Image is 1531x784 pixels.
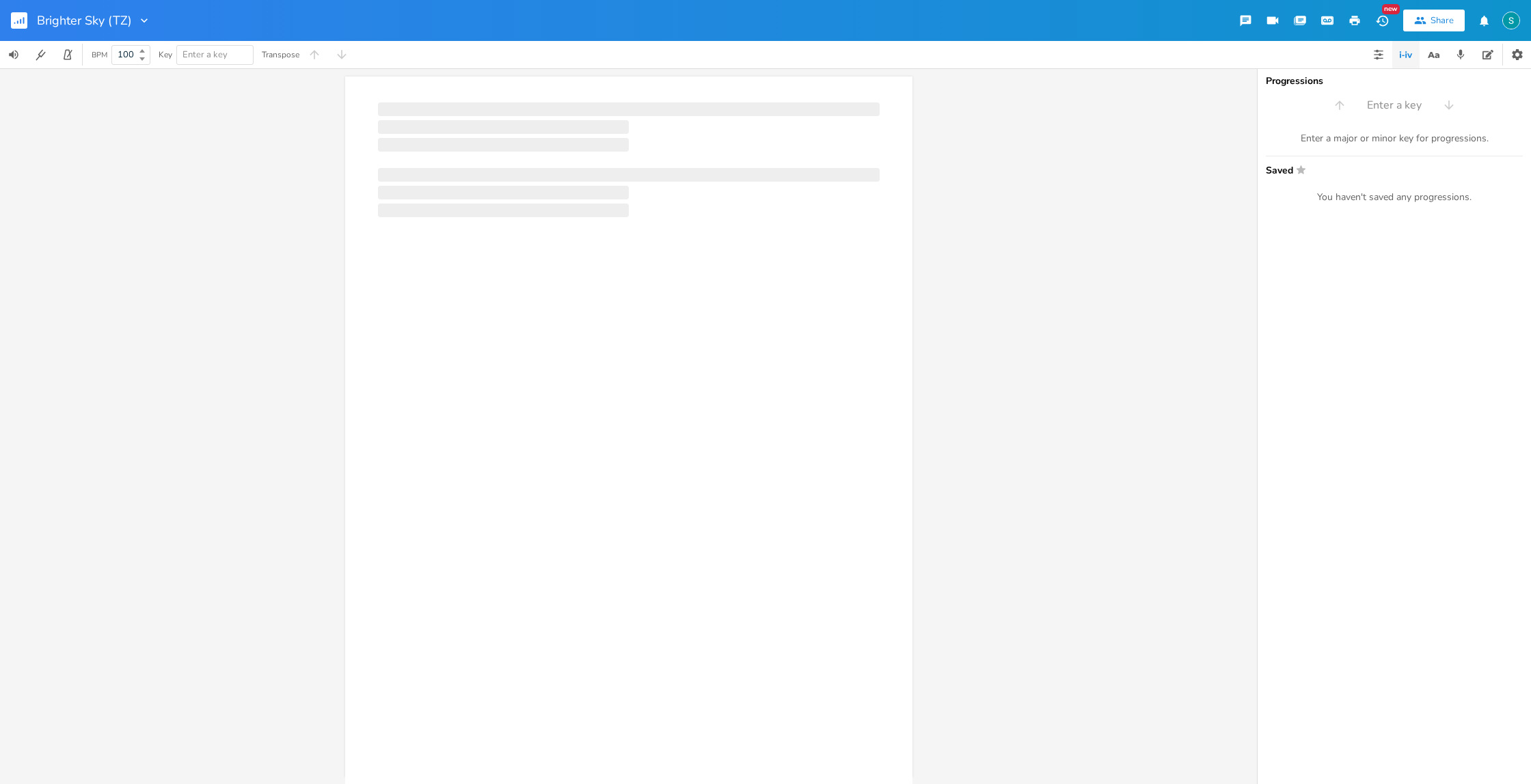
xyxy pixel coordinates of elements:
button: New [1368,8,1396,33]
div: Key [159,51,172,59]
div: New [1382,4,1400,14]
span: Saved [1266,165,1515,175]
div: BPM [92,51,107,59]
div: Enter a major or minor key for progressions. [1266,132,1523,145]
span: Brighter Sky (TZ) [37,14,132,27]
img: Stevie Jay [1502,12,1520,29]
div: Transpose [262,51,299,59]
span: Enter a key [182,48,228,61]
button: Share [1403,10,1465,31]
span: Enter a key [1367,98,1422,113]
div: You haven't saved any progressions. [1266,191,1523,204]
div: Share [1431,14,1454,27]
div: Progressions [1266,76,1523,86]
